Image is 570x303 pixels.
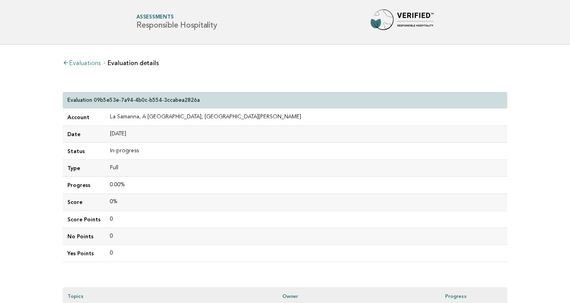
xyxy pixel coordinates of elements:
[63,126,105,143] td: Date
[104,60,159,66] li: Evaluation details
[105,143,507,160] td: In-progress
[63,245,105,262] td: Yes Points
[105,177,507,194] td: 0.00%
[67,97,200,104] p: Evaluation 09b5e53e-7a94-4b0c-b554-3ccabea2826a
[371,9,434,35] img: Forbes Travel Guide
[105,245,507,262] td: 0
[63,109,105,126] td: Account
[105,109,507,126] td: La Samanna, A [GEOGRAPHIC_DATA], [GEOGRAPHIC_DATA][PERSON_NAME]
[63,143,105,160] td: Status
[136,15,217,30] h1: Responsible Hospitality
[63,228,105,245] td: No Points
[63,60,101,67] a: Evaluations
[105,160,507,177] td: Full
[63,211,105,228] td: Score Points
[63,194,105,211] td: Score
[105,211,507,228] td: 0
[105,228,507,245] td: 0
[105,126,507,143] td: [DATE]
[63,160,105,177] td: Type
[136,15,217,20] span: Assessments
[105,194,507,211] td: 0%
[63,177,105,194] td: Progress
